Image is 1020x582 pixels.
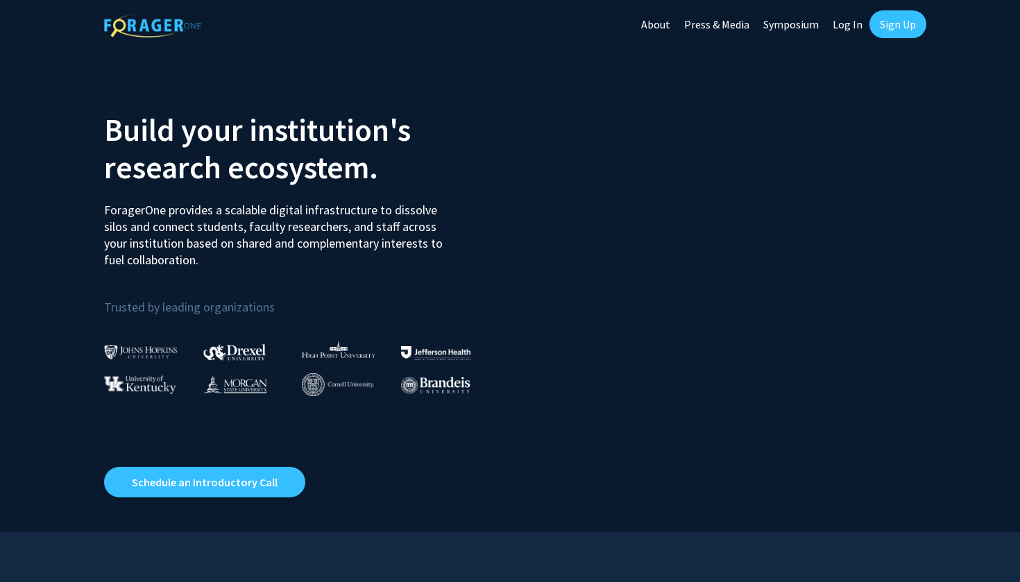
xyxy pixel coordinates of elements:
img: Johns Hopkins University [104,345,178,359]
img: Thomas Jefferson University [401,346,470,359]
img: High Point University [302,341,375,358]
img: Brandeis University [401,377,470,394]
img: Morgan State University [203,375,267,393]
p: Trusted by leading organizations [104,280,500,318]
img: University of Kentucky [104,375,176,394]
a: Sign Up [869,10,926,38]
h2: Build your institution's research ecosystem. [104,111,500,186]
img: Cornell University [302,373,374,396]
img: Drexel University [203,344,266,360]
p: ForagerOne provides a scalable digital infrastructure to dissolve silos and connect students, fac... [104,191,452,268]
img: ForagerOne Logo [104,13,201,37]
a: Opens in a new tab [104,467,305,497]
